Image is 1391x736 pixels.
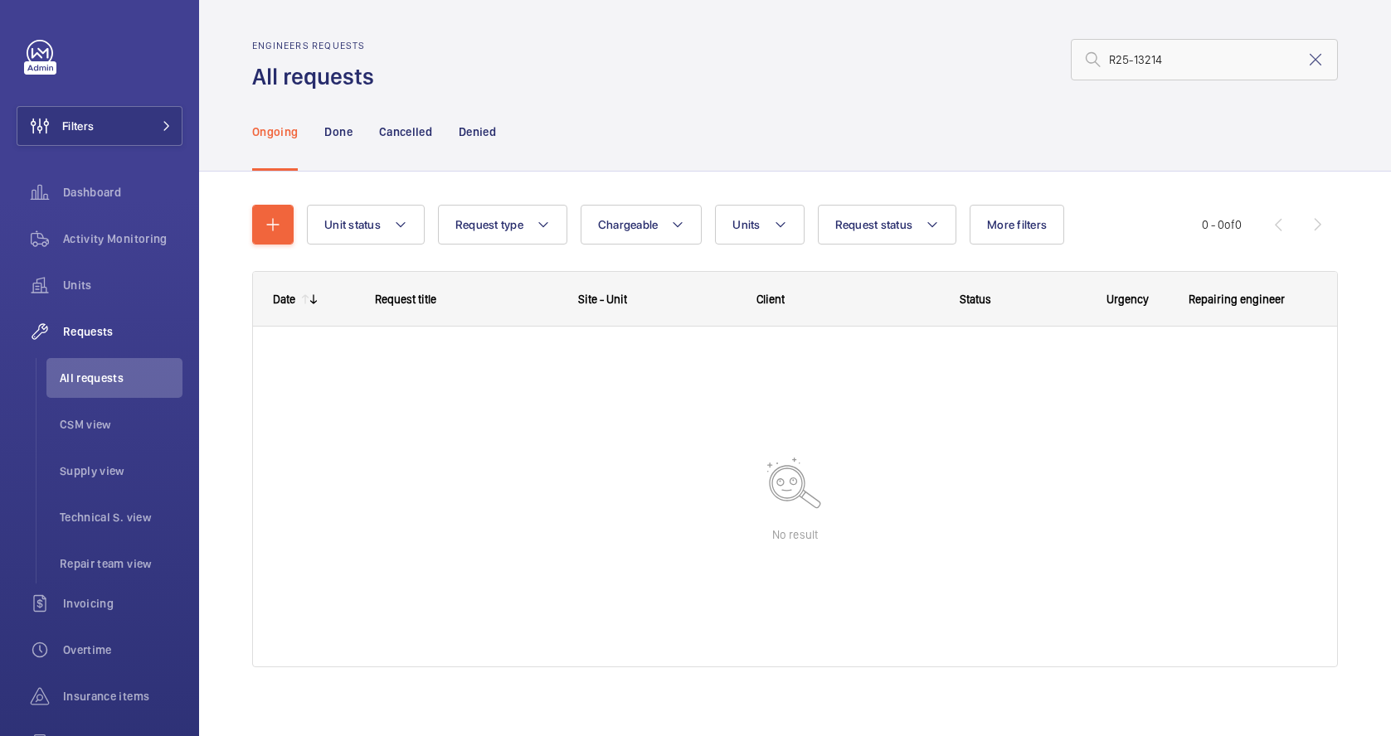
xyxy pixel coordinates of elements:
[818,205,957,245] button: Request status
[62,118,94,134] span: Filters
[756,293,785,306] span: Client
[598,218,659,231] span: Chargeable
[455,218,523,231] span: Request type
[63,688,182,705] span: Insurance items
[63,323,182,340] span: Requests
[1202,219,1242,230] span: 0 - 0 0
[17,106,182,146] button: Filters
[60,370,182,386] span: All requests
[375,293,436,306] span: Request title
[459,123,496,140] p: Denied
[60,509,182,525] span: Technical S. view
[1189,293,1285,306] span: Repairing engineer
[1106,293,1149,306] span: Urgency
[960,293,991,306] span: Status
[307,205,425,245] button: Unit status
[715,205,804,245] button: Units
[438,205,567,245] button: Request type
[63,642,182,658] span: Overtime
[578,293,627,306] span: Site - Unit
[60,462,182,479] span: Supply view
[581,205,703,245] button: Chargeable
[63,230,182,247] span: Activity Monitoring
[60,555,182,572] span: Repair team view
[252,40,384,51] h2: Engineers requests
[970,205,1064,245] button: More filters
[379,123,432,140] p: Cancelled
[324,123,352,140] p: Done
[324,218,381,231] span: Unit status
[252,123,298,140] p: Ongoing
[987,218,1047,231] span: More filters
[63,595,182,612] span: Invoicing
[63,184,182,201] span: Dashboard
[1224,218,1235,231] span: of
[732,218,760,231] span: Units
[60,416,182,433] span: CSM view
[835,218,913,231] span: Request status
[63,277,182,293] span: Units
[1071,39,1338,80] input: Search by request number or quote number
[252,61,384,92] h1: All requests
[273,293,295,306] div: Date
